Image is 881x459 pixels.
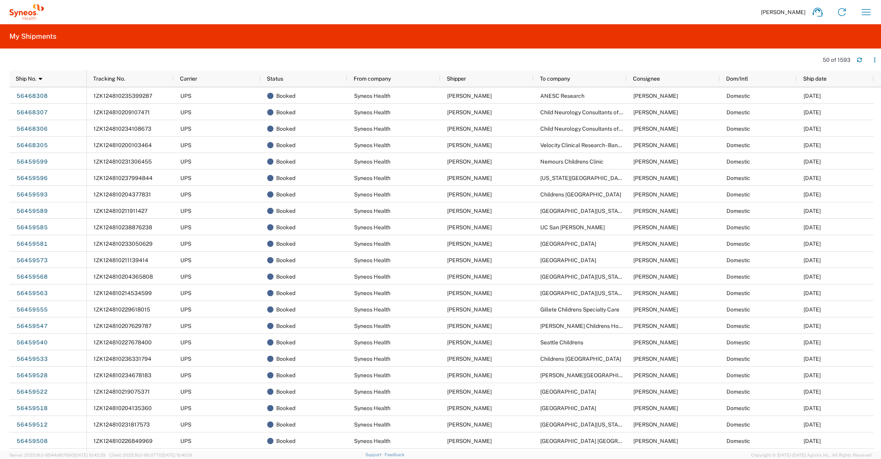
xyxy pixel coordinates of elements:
span: Phoenix Childrens Hospital [540,389,596,395]
span: Jennifer Wilson [633,356,678,362]
span: John Polandick [447,274,492,280]
span: Stephanie Hooper [633,142,678,148]
span: Vickie McDaniel [633,126,678,132]
span: Domestic [726,323,750,329]
span: Booked [276,121,295,137]
span: John Polandick [447,109,492,115]
span: Syneos Health [354,191,390,198]
span: 08/11/2025 [804,323,821,329]
span: Velocity Clinical Research - Banning [540,142,629,148]
span: 1ZK124810204377831 [93,191,151,198]
span: Syneos Health [354,356,390,362]
span: 1ZK124810238876238 [93,224,152,230]
span: Booked [276,351,295,367]
span: 1ZK124810235399287 [93,93,152,99]
span: UPS [180,339,191,346]
span: Copyright © [DATE]-[DATE] Agistix Inc., All Rights Reserved [751,452,872,459]
span: 08/11/2025 [804,241,821,247]
span: May Dominik [633,274,678,280]
span: Domestic [726,356,750,362]
span: Ship date [803,76,827,82]
span: John Polandick [447,372,492,378]
span: UPS [180,109,191,115]
span: Katherine Harrison [633,306,678,313]
span: 1ZK124810237994844 [93,175,153,181]
span: John Polandick [447,93,492,99]
span: Syneos Health [354,274,390,280]
span: Booked [276,137,295,153]
span: 08/11/2025 [804,306,821,313]
span: 08/12/2025 [804,126,821,132]
span: Syneos Health [354,158,390,165]
span: Syneos Health [354,389,390,395]
span: John Polandick [447,191,492,198]
span: Syneos Health [354,257,390,263]
span: Syneos Health [354,208,390,214]
span: 1ZK124810204365808 [93,274,153,280]
span: Syneos Health [354,323,390,329]
span: Syneos Health [354,339,390,346]
span: Molly Gallivan [633,372,678,378]
span: Domestic [726,175,750,181]
span: Booked [276,88,295,104]
a: 56459599 [16,155,48,168]
span: 1ZK124810204135360 [93,405,152,411]
span: Syneos Health [354,142,390,148]
a: 56459540 [16,336,48,349]
span: Nemours Childrens Clinic [540,158,604,165]
span: 1ZK124810234108673 [93,126,151,132]
span: 1ZK124810211911427 [93,208,147,214]
span: Booked [276,433,295,449]
span: Donna Gallimore [633,405,678,411]
span: Domestic [726,93,750,99]
span: Domestic [726,339,750,346]
span: Childrens Medical Center Dallas [540,438,653,444]
span: Univ. of Kansas Medical Center Research [540,421,651,428]
span: Booked [276,252,295,268]
span: Server: 2025.16.0-9544af67660 [9,453,106,457]
span: 08/12/2025 [804,109,821,115]
span: 1ZK124810226849969 [93,438,153,444]
a: 56459522 [16,385,48,398]
span: Syneos Health [354,306,390,313]
span: 1ZK124810229618015 [93,306,150,313]
span: UPS [180,224,191,230]
span: Booked [276,236,295,252]
span: John Polandick [447,241,492,247]
span: Booked [276,416,295,433]
a: 56468305 [16,139,48,151]
span: Helen DeVos Childrens Hospital [540,323,632,329]
span: Child Neurology Consultants of Austin [540,126,676,132]
span: Booked [276,334,295,351]
span: Booked [276,318,295,334]
a: 56459568 [16,270,48,283]
span: Syneos Health [354,372,390,378]
span: UC San Diego Altman [540,224,605,230]
span: Lurie Childrens Hospital of Chicago [540,372,641,378]
span: [DATE] 10:42:29 [74,453,106,457]
span: Booked [276,104,295,121]
span: Domestic [726,109,750,115]
span: UPS [180,438,191,444]
a: 56459547 [16,320,48,332]
span: Domestic [726,241,750,247]
span: Destany McCain [633,257,678,263]
span: 08/11/2025 [804,372,821,378]
a: Support [365,452,385,457]
span: Domestic [726,257,750,263]
span: To company [540,76,570,82]
span: UPS [180,158,191,165]
span: John Polandick [447,421,492,428]
span: 1ZK124810211139414 [93,257,148,263]
a: 56459528 [16,369,48,382]
span: [DATE] 10:40:19 [162,453,192,457]
span: Elisa Hernandez [633,191,678,198]
span: 08/11/2025 [804,290,821,296]
a: 56468307 [16,106,48,119]
span: Richard Stauffacher [633,208,678,214]
span: Domestic [726,224,750,230]
span: Janaki Torrence [633,339,678,346]
span: 1ZK124810214534599 [93,290,152,296]
span: 1ZK124810234678183 [93,372,151,378]
span: 08/11/2025 [804,274,821,280]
